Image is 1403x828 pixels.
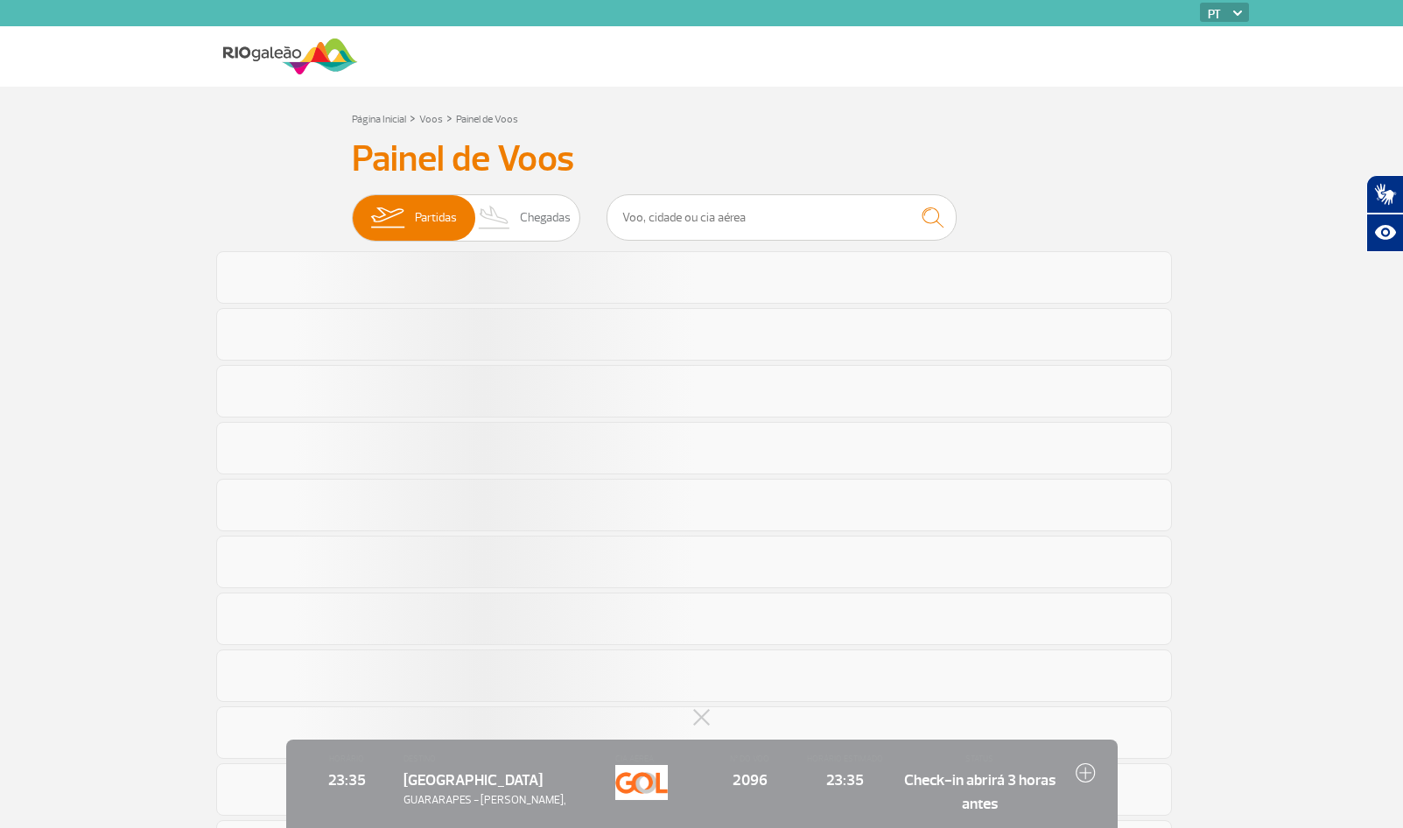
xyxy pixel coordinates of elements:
span: 23:35 [806,768,884,791]
span: GUARARAPES - [PERSON_NAME], [403,792,599,809]
button: Abrir tradutor de língua de sinais. [1366,175,1403,214]
span: DESTINO [403,753,599,765]
span: 2096 [711,768,789,791]
span: HORÁRIO ESTIMADO [806,753,884,765]
img: slider-embarque [360,195,415,241]
span: CIA AÉREA [615,753,693,765]
div: Plugin de acessibilidade da Hand Talk. [1366,175,1403,252]
img: slider-desembarque [469,195,521,241]
h3: Painel de Voos [352,137,1052,181]
a: Painel de Voos [456,113,518,126]
a: > [410,108,416,128]
span: HORÁRIO [308,753,386,765]
a: Voos [419,113,443,126]
span: 23:35 [308,768,386,791]
span: Chegadas [520,195,571,241]
span: Partidas [415,195,457,241]
span: [GEOGRAPHIC_DATA] [403,770,543,789]
button: Abrir recursos assistivos. [1366,214,1403,252]
span: Nº DO VOO [711,753,789,765]
a: > [446,108,452,128]
span: Check-in abrirá 3 horas antes [901,768,1057,815]
input: Voo, cidade ou cia aérea [607,194,957,241]
span: STATUS [901,753,1057,765]
a: Página Inicial [352,113,406,126]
